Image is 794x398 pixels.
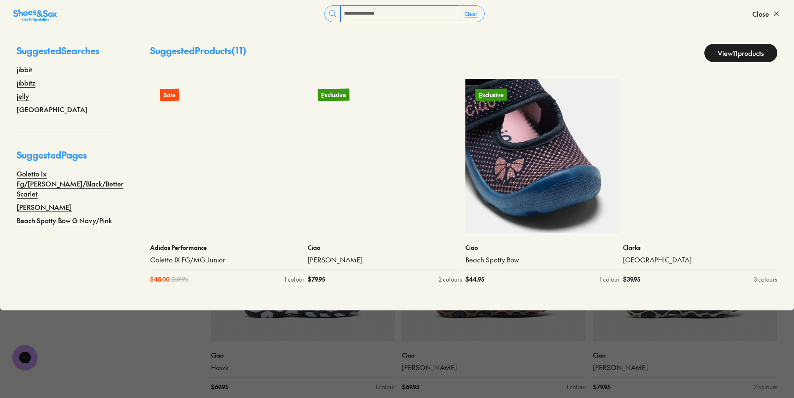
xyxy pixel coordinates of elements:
button: Clear [458,6,484,21]
p: Suggested Pages [17,148,117,169]
a: Sale [150,79,304,233]
p: Ciao [211,351,395,360]
span: $ 69.95 [211,383,228,391]
p: Sale [160,89,179,101]
span: $ 79.95 [308,275,325,284]
a: jibbit [17,64,32,74]
a: Beach Spotty Bow G Navy/Pink [17,215,112,225]
a: [GEOGRAPHIC_DATA] [17,104,88,114]
a: Exclusive [308,79,462,233]
div: 1 colour [566,383,586,391]
p: Exclusive [475,88,507,101]
span: $ 79.95 [593,383,610,391]
a: jelly [17,91,29,101]
div: 3 colours [754,275,777,284]
p: Clarks [623,243,777,252]
a: Goletto Ix Fg/[PERSON_NAME]/Black/Better Scarlet [17,169,123,199]
div: 1 colour [600,275,620,284]
iframe: Gorgias live chat messenger [8,342,42,373]
a: Shoes &amp; Sox [13,7,57,20]
p: Suggested Searches [17,44,117,64]
a: [PERSON_NAME] [17,202,72,212]
span: $ 69.95 [402,383,419,391]
p: Adidas Performance [150,243,304,252]
a: View11products [704,44,777,62]
div: 1 colour [375,383,395,391]
a: [PERSON_NAME] [402,363,586,372]
a: [PERSON_NAME] [308,255,462,264]
button: Close [752,5,781,23]
div: 2 colours [754,383,777,391]
a: [PERSON_NAME] [593,363,777,372]
a: Goletto IX FG/MG Junior [150,255,304,264]
a: Exclusive [465,79,620,233]
span: $ 44.95 [465,275,484,284]
a: jibbitz [17,78,35,88]
p: Ciao [465,243,620,252]
a: Hawk [211,363,395,372]
div: 1 colour [284,275,304,284]
span: $ 40.00 [150,275,170,284]
div: 2 colours [439,275,462,284]
span: $ 39.95 [623,275,640,284]
span: ( 11 ) [231,44,246,57]
a: [GEOGRAPHIC_DATA] [623,255,777,264]
p: Ciao [308,243,462,252]
img: SNS_Logo_Responsive.svg [13,9,57,22]
p: Exclusive [318,88,349,101]
p: Ciao [402,351,586,360]
span: $ 59.95 [171,275,188,284]
span: Close [752,9,769,19]
a: Beach Spotty Bow [465,255,620,264]
p: Ciao [593,351,777,360]
p: Suggested Products [150,44,246,62]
